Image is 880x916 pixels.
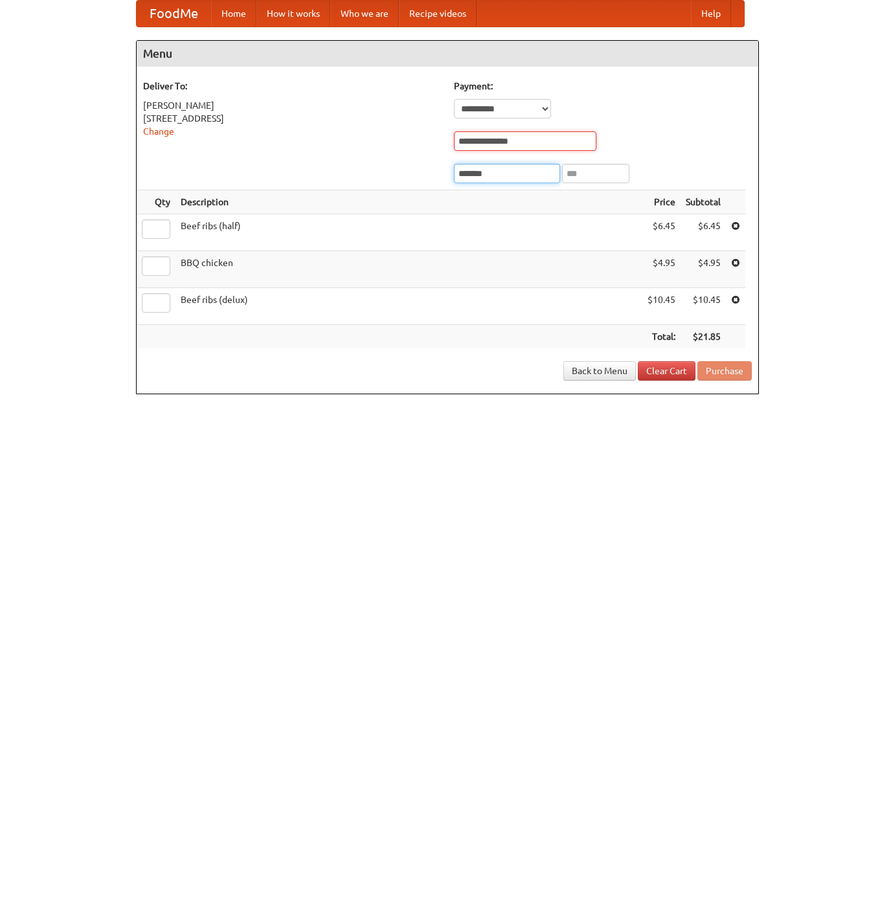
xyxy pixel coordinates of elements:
[642,251,681,288] td: $4.95
[697,361,752,381] button: Purchase
[642,325,681,349] th: Total:
[175,214,642,251] td: Beef ribs (half)
[175,190,642,214] th: Description
[143,126,174,137] a: Change
[137,190,175,214] th: Qty
[638,361,695,381] a: Clear Cart
[211,1,256,27] a: Home
[691,1,731,27] a: Help
[137,1,211,27] a: FoodMe
[137,41,758,67] h4: Menu
[175,288,642,325] td: Beef ribs (delux)
[175,251,642,288] td: BBQ chicken
[681,214,726,251] td: $6.45
[681,251,726,288] td: $4.95
[681,190,726,214] th: Subtotal
[681,325,726,349] th: $21.85
[681,288,726,325] td: $10.45
[399,1,477,27] a: Recipe videos
[143,99,441,112] div: [PERSON_NAME]
[143,112,441,125] div: [STREET_ADDRESS]
[563,361,636,381] a: Back to Menu
[642,214,681,251] td: $6.45
[143,80,441,93] h5: Deliver To:
[642,288,681,325] td: $10.45
[256,1,330,27] a: How it works
[642,190,681,214] th: Price
[330,1,399,27] a: Who we are
[454,80,752,93] h5: Payment:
